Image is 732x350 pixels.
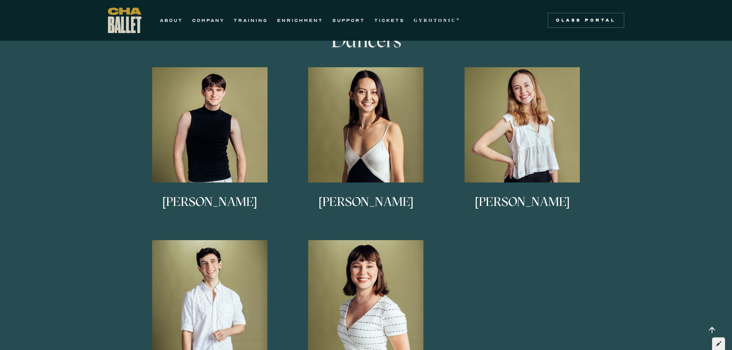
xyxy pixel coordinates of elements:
h3: [PERSON_NAME] [162,196,257,221]
a: COMPANY [192,16,224,25]
a: [PERSON_NAME] [292,67,440,229]
a: [PERSON_NAME] [448,67,597,229]
h3: [PERSON_NAME] [475,196,570,221]
a: ENRICHMENT [277,16,323,25]
a: home [108,8,141,33]
a: TICKETS [374,16,405,25]
h3: Dancers [241,29,491,52]
a: SUPPORT [332,16,365,25]
a: Class Portal [548,13,624,28]
h3: [PERSON_NAME] [319,196,413,221]
a: GYROTONIC® [414,16,461,25]
sup: ® [456,17,461,21]
a: TRAINING [234,16,268,25]
strong: GYROTONIC [414,18,456,23]
div: Class Portal [552,17,620,23]
a: ABOUT [160,16,183,25]
a: [PERSON_NAME] [136,67,284,229]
